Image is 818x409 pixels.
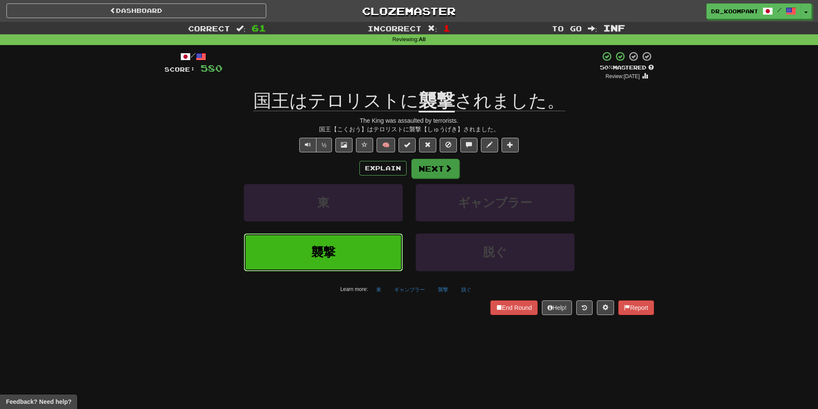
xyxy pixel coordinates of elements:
button: Explain [359,161,407,176]
a: Dashboard [6,3,266,18]
button: 🧠 [377,138,395,152]
button: 襲撃 [244,233,403,271]
span: : [236,25,246,32]
button: Ignore sentence (alt+i) [440,138,457,152]
span: 61 [252,23,266,33]
span: 襲撃 [311,245,335,259]
button: 脱ぐ [456,283,476,296]
button: Reset to 0% Mastered (alt+r) [419,138,436,152]
button: 襲撃 [433,283,453,296]
button: Help! [542,300,572,315]
div: / [164,51,222,62]
strong: All [419,36,426,42]
button: Add to collection (alt+a) [502,138,519,152]
span: Correct [188,24,230,33]
button: Edit sentence (alt+d) [481,138,498,152]
button: 東 [244,184,403,221]
span: Open feedback widget [6,397,71,406]
button: 脱ぐ [416,233,575,271]
span: ギャンブラー [458,196,532,209]
span: されました。 [455,91,565,111]
button: Set this sentence to 100% Mastered (alt+m) [398,138,416,152]
button: Favorite sentence (alt+f) [356,138,373,152]
span: 脱ぐ [483,245,507,259]
button: ギャンブラー [416,184,575,221]
button: ギャンブラー [389,283,430,296]
button: Play sentence audio (ctl+space) [299,138,316,152]
a: Dr_KoomPant / [706,3,801,19]
div: 国王【こくおう】はテロリストに襲撃【しゅうげき】されました。 [164,125,654,133]
span: / [777,7,782,13]
span: Inf [603,23,625,33]
span: 国王はテロリストに [253,91,419,111]
button: Next [411,159,459,179]
span: 1 [443,23,450,33]
span: Incorrect [368,24,422,33]
small: Review: [DATE] [605,73,640,79]
span: : [428,25,437,32]
span: : [588,25,597,32]
span: To go [552,24,582,33]
span: 580 [201,63,222,73]
button: End Round [490,300,538,315]
div: Text-to-speech controls [298,138,332,152]
button: 東 [371,283,386,296]
button: Show image (alt+x) [335,138,353,152]
button: Report [618,300,654,315]
u: 襲撃 [419,91,455,112]
button: Discuss sentence (alt+u) [460,138,477,152]
span: 東 [317,196,329,209]
button: ½ [316,138,332,152]
button: Round history (alt+y) [576,300,593,315]
a: Clozemaster [279,3,539,18]
div: Mastered [600,64,654,72]
span: 50 % [600,64,613,71]
div: The King was assaulted by terrorists. [164,116,654,125]
span: Score: [164,66,195,73]
small: Learn more: [340,286,368,292]
span: Dr_KoomPant [711,7,758,15]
